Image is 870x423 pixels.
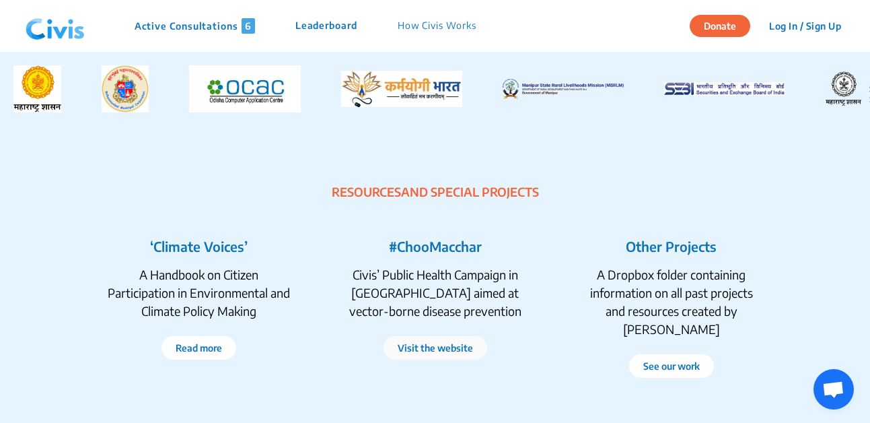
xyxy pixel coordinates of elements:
[643,359,700,373] a: See our work
[659,65,780,112] img: Securities and Exchange Board of India
[20,6,90,46] img: navlogo.png
[8,65,56,112] img: Government of Maharashtra
[108,265,290,320] div: A Handbook on Citizen Participation in Environmental and Climate Policy Making
[161,336,236,360] button: Read more
[135,18,255,34] p: Active Consultations
[497,65,618,112] img: Manipur State Rural Livelihoods Mission
[242,18,255,34] span: 6
[81,183,789,201] div: RESOURCES AND SPECIAL PROJECTS
[580,238,762,255] h2: Other Projects
[690,15,750,37] button: Donate
[344,238,526,255] h2: #ChooMacchar
[384,336,487,360] button: Visit the website
[398,341,473,355] a: Visit the website
[398,18,476,34] p: How Civis Works
[108,238,290,255] h2: ‘Climate Voices’
[813,369,854,410] div: Open chat
[629,354,714,378] button: See our work
[760,15,850,36] button: Log In / Sign Up
[344,265,526,320] div: Civis’ Public Health Campaign in [GEOGRAPHIC_DATA] aimed at vector-borne disease prevention
[690,18,760,32] a: Donate
[184,65,295,112] img: OCAC
[176,341,222,355] a: Read more
[336,65,457,112] img: Karmayogi Bharat
[580,265,762,338] div: A Dropbox folder containing information on all past projects and resources created by [PERSON_NAME]
[295,18,357,34] p: Leaderboard
[96,65,143,112] img: BMC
